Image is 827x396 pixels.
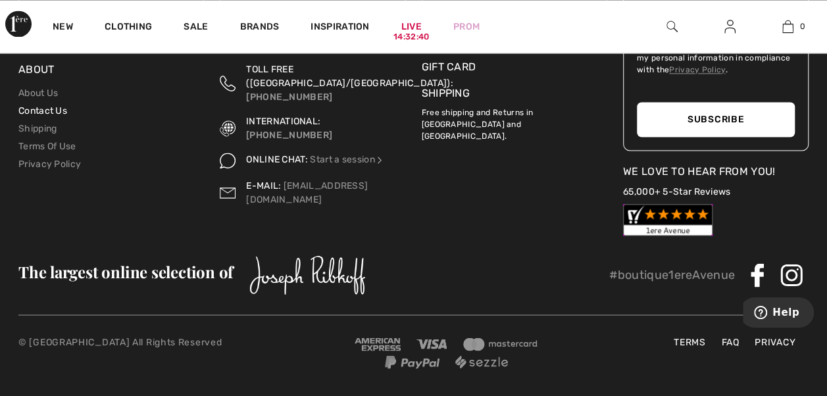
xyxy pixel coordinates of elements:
[748,335,802,349] a: Privacy
[240,21,280,35] a: Brands
[246,180,368,205] a: [EMAIL_ADDRESS][DOMAIN_NAME]
[220,179,236,207] img: Contact us
[375,155,384,164] img: Online Chat
[105,21,152,35] a: Clothing
[666,18,678,34] img: search the website
[220,153,236,168] img: Online Chat
[246,180,281,191] span: E-MAIL:
[416,339,447,349] img: Visa
[18,260,233,282] span: The largest online selection of
[355,337,400,351] img: Amex
[220,114,236,142] img: International
[393,31,429,43] div: 14:32:40
[422,59,607,75] a: Gift Card
[220,62,236,104] img: Toll Free (Canada/US)
[5,11,32,37] img: 1ère Avenue
[453,20,480,34] a: Prom
[246,154,308,165] span: ONLINE CHAT:
[246,91,332,103] a: [PHONE_NUMBER]
[246,130,332,141] a: [PHONE_NUMBER]
[637,102,795,137] button: Subscribe
[311,21,369,35] span: Inspiration
[184,21,208,35] a: Sale
[18,141,76,152] a: Terms Of Use
[18,335,282,349] p: © [GEOGRAPHIC_DATA] All Rights Reserved
[310,154,384,165] a: Start a session
[667,335,713,349] a: Terms
[18,62,204,84] div: About
[780,263,803,287] img: Instagram
[714,335,745,349] a: FAQ
[18,87,58,99] a: About Us
[743,297,814,330] iframe: Opens a widget where you can find more information
[246,116,320,127] span: INTERNATIONAL:
[609,266,735,284] p: #boutique1ereAvenue
[669,65,725,74] a: Privacy Policy
[246,64,453,89] span: TOLL FREE ([GEOGRAPHIC_DATA]/[GEOGRAPHIC_DATA]):
[18,105,67,116] a: Contact Us
[782,18,793,34] img: My Bag
[714,18,746,35] a: Sign In
[463,337,538,351] img: Mastercard
[800,20,805,32] span: 0
[18,123,57,134] a: Shipping
[385,355,439,368] img: Paypal
[53,21,73,35] a: New
[455,355,508,368] img: Sezzle
[759,18,816,34] a: 0
[18,159,81,170] a: Privacy Policy
[422,87,470,99] a: Shipping
[623,164,809,180] div: We Love To Hear From You!
[249,255,366,295] img: Joseph Ribkoff
[401,20,422,34] a: Live14:32:40
[623,186,731,197] a: 65,000+ 5-Star Reviews
[724,18,736,34] img: My Info
[745,263,769,287] img: Facebook
[637,40,795,76] label: I consent to the collection and use of my personal information in compliance with the .
[422,101,607,142] p: Free shipping and Returns in [GEOGRAPHIC_DATA] and [GEOGRAPHIC_DATA].
[623,204,713,235] img: Customer Reviews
